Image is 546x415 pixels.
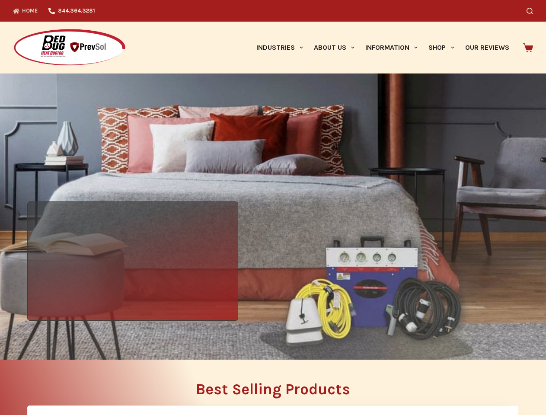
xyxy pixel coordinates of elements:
[308,22,360,73] a: About Us
[27,382,519,397] h2: Best Selling Products
[251,22,514,73] nav: Primary
[423,22,460,73] a: Shop
[527,8,533,14] button: Search
[251,22,308,73] a: Industries
[13,29,126,67] img: Prevsol/Bed Bug Heat Doctor
[460,22,514,73] a: Our Reviews
[360,22,423,73] a: Information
